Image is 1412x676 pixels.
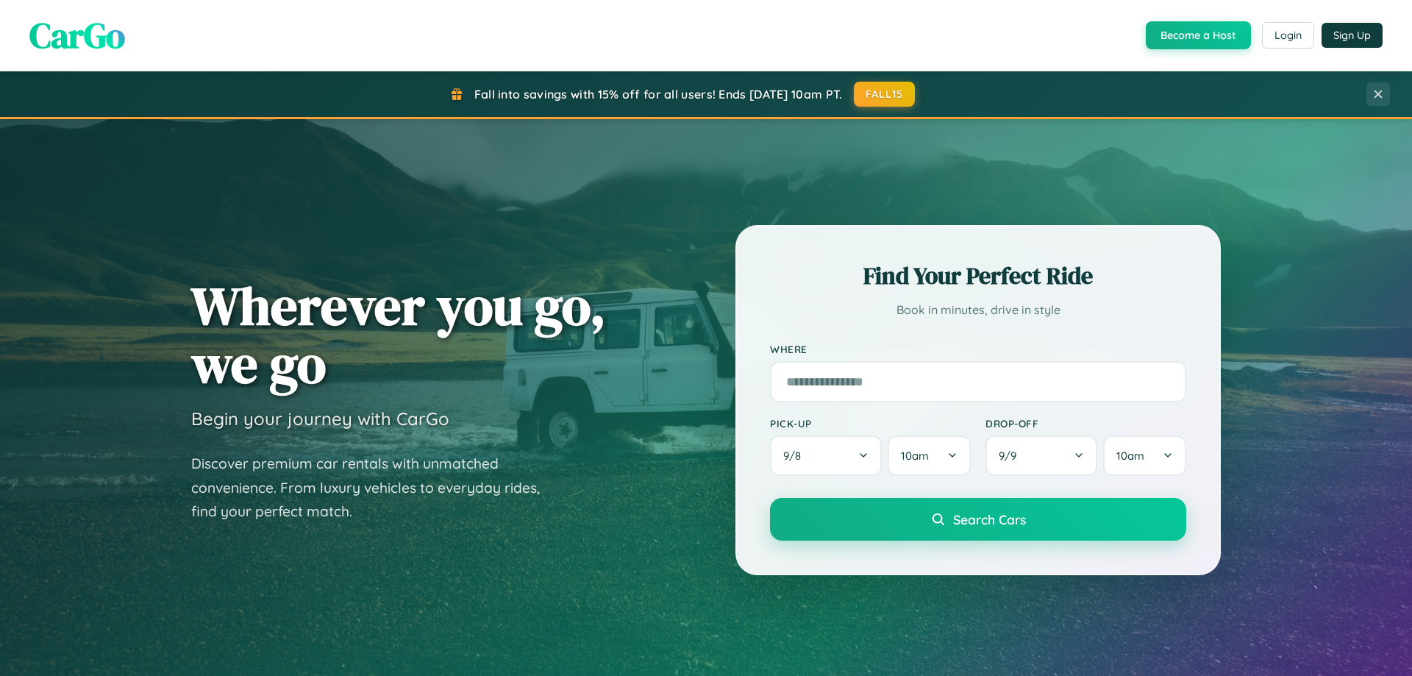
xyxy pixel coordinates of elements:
[770,260,1186,292] h2: Find Your Perfect Ride
[191,452,559,524] p: Discover premium car rentals with unmatched convenience. From luxury vehicles to everyday rides, ...
[770,498,1186,541] button: Search Cars
[953,511,1026,527] span: Search Cars
[985,417,1186,430] label: Drop-off
[901,449,929,463] span: 10am
[770,343,1186,355] label: Where
[191,408,449,430] h3: Begin your journey with CarGo
[1146,21,1251,49] button: Become a Host
[1262,22,1314,49] button: Login
[191,277,606,393] h1: Wherever you go, we go
[888,435,971,476] button: 10am
[783,449,808,463] span: 9 / 8
[985,435,1097,476] button: 9/9
[770,417,971,430] label: Pick-up
[474,87,843,102] span: Fall into savings with 15% off for all users! Ends [DATE] 10am PT.
[770,435,882,476] button: 9/8
[29,11,125,60] span: CarGo
[770,299,1186,321] p: Book in minutes, drive in style
[1116,449,1144,463] span: 10am
[1103,435,1186,476] button: 10am
[854,82,916,107] button: FALL15
[999,449,1024,463] span: 9 / 9
[1322,23,1383,48] button: Sign Up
